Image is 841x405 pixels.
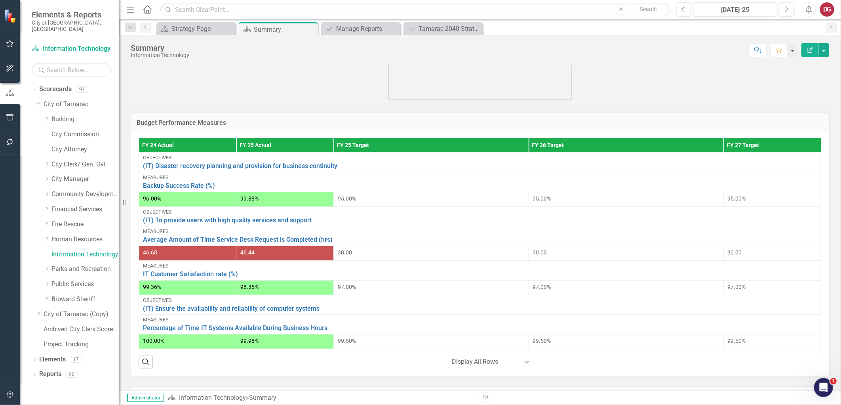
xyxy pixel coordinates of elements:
[143,284,161,290] span: 99.36%
[728,249,742,256] span: 30.00
[143,155,817,160] div: Objectives
[240,338,259,344] span: 99.98%
[51,220,119,229] a: Fire Rescue
[143,229,817,234] div: Measures
[160,3,670,17] input: Search ClearPoint...
[143,305,817,312] a: (IT) Ensure the availability and reliability of computer systems
[629,4,668,15] button: Search
[820,2,834,17] button: DG
[44,325,119,334] a: Archived City Clerk Scorecard
[830,378,837,384] span: 1
[143,325,817,332] a: Percentage of Time IT Systems Available During Business Hours
[39,370,61,379] a: Reports
[254,25,316,34] div: Summary
[44,310,119,319] a: City of Tamarac (Copy)
[137,119,823,126] h3: Budget Performance Measures
[814,378,833,397] iframe: Intercom live chat
[143,182,817,189] a: Backup Success Rate (%)
[139,206,821,226] td: Double-Click to Edit Right Click for Context Menu
[533,249,547,256] span: 30.00
[696,5,774,15] div: [DATE]-25
[51,280,119,289] a: Public Services
[143,298,817,303] div: Objectives
[51,190,119,199] a: Community Development
[51,175,119,184] a: City Manager
[139,172,821,192] td: Double-Click to Edit Right Click for Context Menu
[143,271,817,278] a: IT Customer Satisfaction rate (%)
[131,52,189,58] div: Information Technology
[240,249,255,256] span: 46.44
[405,24,481,34] a: Tamarac 2040 Strategic Plan - Departmental Action Plan
[168,394,474,403] div: »
[240,195,259,202] span: 99.88%
[32,10,111,19] span: Elements & Reports
[143,175,817,180] div: Measures
[143,209,817,215] div: Objectives
[139,260,821,280] td: Double-Click to Edit Right Click for Context Menu
[143,263,817,269] div: Measures
[171,24,234,34] div: Strategy Page
[51,205,119,214] a: Financial Services
[693,2,777,17] button: [DATE]-25
[143,162,817,170] a: (IT) Disaster recovery planning and provision for business continuity
[143,195,161,202] span: 96.00%
[336,24,398,34] div: Manage Reports
[4,9,18,23] img: ClearPoint Strategy
[44,100,119,109] a: City of Tamarac
[32,63,111,77] input: Search Below...
[338,249,352,256] span: 30.00
[139,295,821,315] td: Double-Click to Edit Right Click for Context Menu
[179,394,246,401] a: Information Technology
[139,153,821,172] td: Double-Click to Edit Right Click for Context Menu
[51,145,119,154] a: City Attorney
[44,340,119,349] a: Project Tracking
[143,217,817,224] a: (IT) To provide users with high quality services and support
[131,44,189,52] div: Summary
[323,24,398,34] a: Manage Reports
[76,86,88,93] div: 97
[51,115,119,124] a: Building
[533,195,551,202] span: 95.00%
[143,317,817,323] div: Measures
[240,284,259,290] span: 98.35%
[51,160,119,169] a: City Clerk/ Gen. Gvt
[51,235,119,244] a: Human Resources
[338,195,356,202] span: 95.00%
[70,356,82,363] div: 17
[533,284,551,290] span: 97.00%
[51,295,119,304] a: Broward Sheriff
[640,6,657,12] span: Search
[127,394,164,402] span: Administrator
[249,394,276,401] div: Summary
[143,236,817,243] a: Average Amount of Time Service Desk Request is Completed (hrs)
[338,338,356,344] span: 99.50%
[51,265,119,274] a: Parks and Recreation
[39,85,72,94] a: Scorecards
[139,315,821,334] td: Double-Click to Edit Right Click for Context Menu
[728,338,746,344] span: 99.50%
[338,284,356,290] span: 97.00%
[143,249,157,256] span: 46.63
[419,24,481,34] div: Tamarac 2040 Strategic Plan - Departmental Action Plan
[32,19,111,32] small: City of [GEOGRAPHIC_DATA], [GEOGRAPHIC_DATA]
[533,338,551,344] span: 99.50%
[728,195,746,202] span: 95.00%
[51,130,119,139] a: City Commission
[51,250,119,259] a: Information Technology
[65,371,78,378] div: 20
[158,24,234,34] a: Strategy Page
[39,355,66,364] a: Elements
[139,226,821,246] td: Double-Click to Edit Right Click for Context Menu
[143,338,164,344] span: 100.00%
[32,44,111,53] a: Information Technology
[728,284,746,290] span: 97.00%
